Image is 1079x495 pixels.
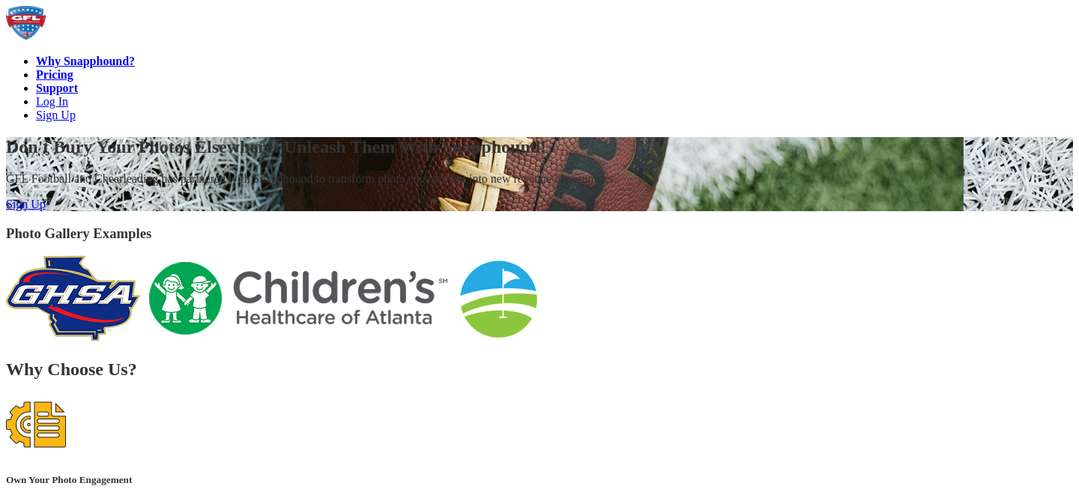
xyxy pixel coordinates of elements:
[6,359,1073,380] h2: Why Choose Us?
[6,137,1073,157] h1: Don't Bury Your Photos Elsewhere! Unleash Them With Snapphound!
[6,225,1073,242] h3: Photo Gallery Examples
[36,68,73,81] a: Pricing
[141,255,456,341] img: Gallery1
[6,172,1073,186] p: GFL Football and Cheerleading has partnered with Snapphound to transform photo engagement into ne...
[6,395,66,455] img: Own Your Photo Engagement
[36,55,135,67] a: Why Snapphound?
[6,198,46,210] a: Sign Up
[6,255,141,341] img: Gallery
[6,474,1073,486] h5: Own Your Photo Engagement
[36,82,78,94] a: Support
[456,255,542,341] img: Gallery2
[6,6,46,40] img: Snapphound Logo
[36,95,68,108] a: Log In
[36,109,76,121] a: Sign Up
